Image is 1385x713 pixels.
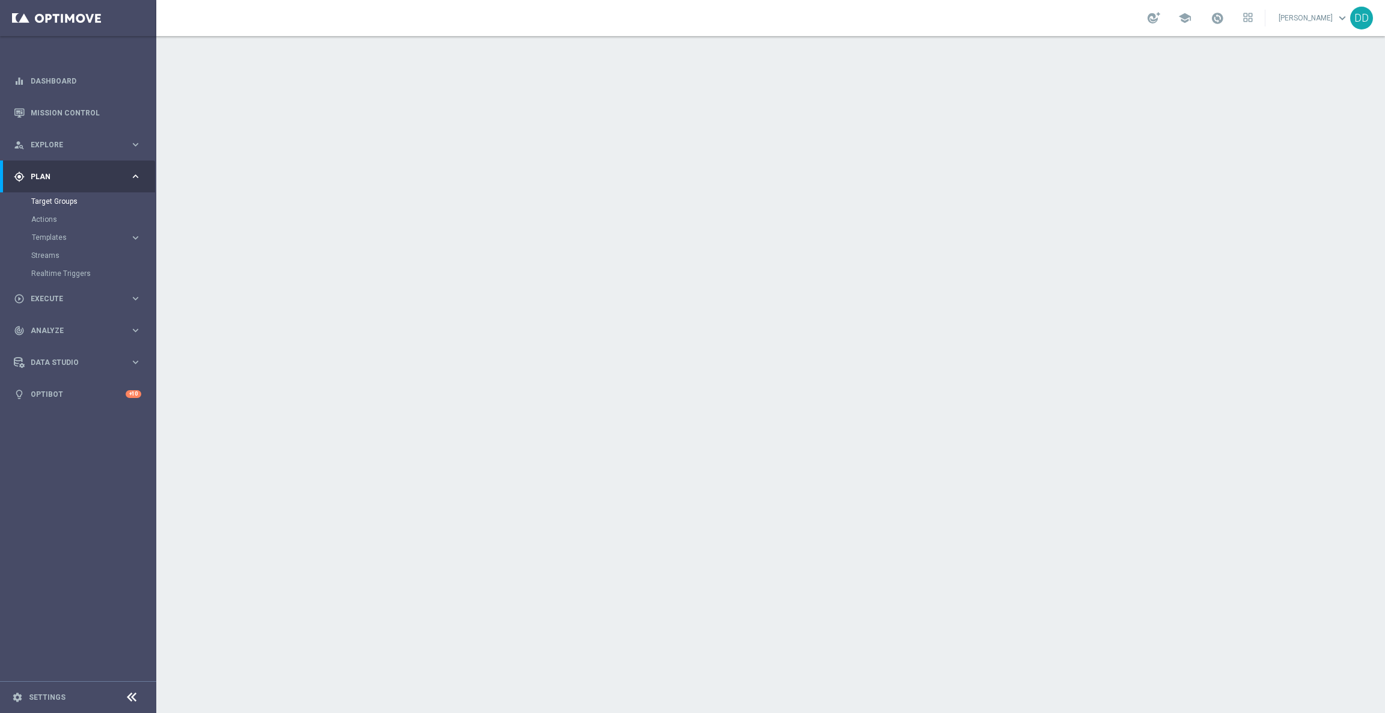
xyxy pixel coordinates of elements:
[13,358,142,367] button: Data Studio keyboard_arrow_right
[14,171,25,182] i: gps_fixed
[31,327,130,334] span: Analyze
[12,692,23,703] i: settings
[130,356,141,368] i: keyboard_arrow_right
[13,140,142,150] button: person_search Explore keyboard_arrow_right
[29,694,66,701] a: Settings
[14,139,25,150] i: person_search
[130,171,141,182] i: keyboard_arrow_right
[14,325,25,336] i: track_changes
[130,139,141,150] i: keyboard_arrow_right
[126,390,141,398] div: +10
[14,293,25,304] i: play_circle_outline
[31,359,130,366] span: Data Studio
[13,108,142,118] button: Mission Control
[31,215,125,224] a: Actions
[31,173,130,180] span: Plan
[31,378,126,410] a: Optibot
[1350,7,1373,29] div: DD
[31,141,130,148] span: Explore
[1277,9,1350,27] a: [PERSON_NAME]keyboard_arrow_down
[13,326,142,335] button: track_changes Analyze keyboard_arrow_right
[14,378,141,410] div: Optibot
[31,197,125,206] a: Target Groups
[31,97,141,129] a: Mission Control
[14,97,141,129] div: Mission Control
[14,357,130,368] div: Data Studio
[14,325,130,336] div: Analyze
[14,76,25,87] i: equalizer
[31,65,141,97] a: Dashboard
[32,234,130,241] div: Templates
[130,325,141,336] i: keyboard_arrow_right
[31,210,155,228] div: Actions
[31,246,155,265] div: Streams
[14,293,130,304] div: Execute
[14,65,141,97] div: Dashboard
[31,251,125,260] a: Streams
[32,234,118,241] span: Templates
[14,171,130,182] div: Plan
[13,76,142,86] button: equalizer Dashboard
[31,228,155,246] div: Templates
[31,192,155,210] div: Target Groups
[13,390,142,399] button: lightbulb Optibot +10
[31,233,142,242] button: Templates keyboard_arrow_right
[1178,11,1191,25] span: school
[13,172,142,182] button: gps_fixed Plan keyboard_arrow_right
[130,232,141,243] i: keyboard_arrow_right
[31,295,130,302] span: Execute
[1336,11,1349,25] span: keyboard_arrow_down
[14,389,25,400] i: lightbulb
[31,269,125,278] a: Realtime Triggers
[14,139,130,150] div: Explore
[13,294,142,304] button: play_circle_outline Execute keyboard_arrow_right
[31,265,155,283] div: Realtime Triggers
[130,293,141,304] i: keyboard_arrow_right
